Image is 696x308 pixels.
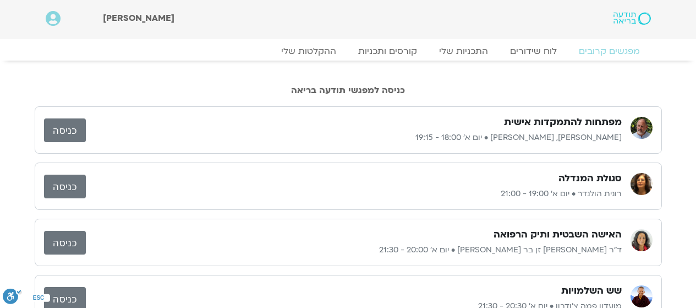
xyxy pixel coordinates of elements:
[86,187,622,201] p: רונית הולנדר • יום א׳ 19:00 - 21:00
[44,118,86,142] a: כניסה
[428,46,499,57] a: התכניות שלי
[631,229,653,251] img: ד״ר צילה זן בר צור
[631,117,653,139] img: דנה גניהר, ברוך ברנר
[103,12,174,24] span: [PERSON_NAME]
[44,175,86,198] a: כניסה
[270,46,347,57] a: ההקלטות שלי
[631,173,653,195] img: רונית הולנדר
[558,172,622,185] h3: סגולת המנדלה
[347,46,428,57] a: קורסים ותכניות
[494,228,622,241] h3: האישה השבטית ותיק הרפואה
[568,46,651,57] a: מפגשים קרובים
[46,46,651,57] nav: Menu
[86,244,622,257] p: ד״ר [PERSON_NAME] זן בר [PERSON_NAME] • יום א׳ 20:00 - 21:30
[631,285,653,307] img: מועדון פמה צ'ודרון
[86,131,622,144] p: [PERSON_NAME], [PERSON_NAME] • יום א׳ 18:00 - 19:15
[44,231,86,255] a: כניסה
[499,46,568,57] a: לוח שידורים
[504,116,622,129] h3: מפתחות להתמקדות אישית
[561,284,622,298] h3: שש השלמויות
[35,85,662,95] h2: כניסה למפגשי תודעה בריאה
